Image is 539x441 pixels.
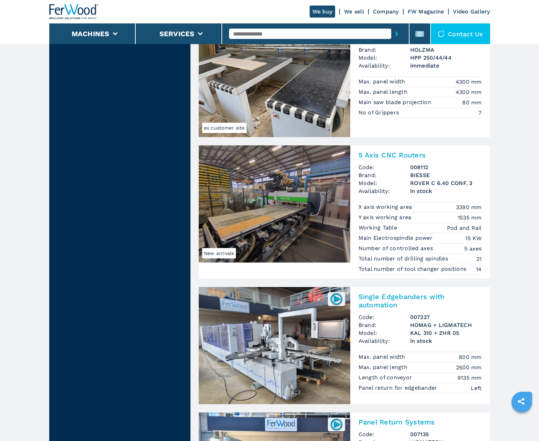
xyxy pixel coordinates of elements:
[458,214,482,222] em: 1535 mm
[344,8,364,15] a: We sell
[359,337,410,345] span: Availability:
[453,8,490,15] a: Video Gallery
[359,321,410,329] span: Brand:
[359,363,410,371] p: Max. panel length
[359,78,407,85] p: Max. panel width
[359,329,410,337] span: Model:
[476,255,482,263] em: 21
[359,214,413,221] p: Y axis working area
[199,287,350,404] img: Single Edgebanders with automation HOMAG + LIGMATECH KAL 310 + ZHR 05
[459,353,482,361] em: 800 mm
[359,203,414,211] p: X axis working area
[391,26,402,42] button: submit-button
[359,293,482,309] h2: Single Edgebanders with automation
[202,123,247,133] span: ex customer site
[199,145,490,279] a: 5 Axis CNC Routers BIESSE ROVER C 6.40 CONF. 3New arrivals5 Axis CNC RoutersCode:008112Brand:BIES...
[199,287,490,404] a: Single Edgebanders with automation HOMAG + LIGMATECH KAL 310 + ZHR 05007227Single Edgebanders wit...
[359,224,399,232] p: Working Table
[359,313,410,321] span: Code:
[359,353,407,361] p: Max. panel width
[330,418,343,431] img: 007135
[359,109,401,116] p: No of Grippers
[359,187,410,195] span: Availability:
[457,374,482,382] em: 9135 mm
[310,6,335,18] a: We buy
[49,4,99,19] img: Ferwood
[359,54,410,62] span: Model:
[72,30,110,38] button: Machines
[199,20,490,137] a: Front-Loading Panel Saws HOLZMA HPP 250/44/44ex customer siteFront-Loading Panel SawsCode:008131B...
[359,234,435,242] p: Main Electrospindle power
[510,410,534,436] iframe: Chat
[456,78,482,86] em: 4300 mm
[359,171,410,179] span: Brand:
[438,30,445,37] img: Contact us
[456,363,482,371] em: 2500 mm
[408,8,444,15] a: FW Magazine
[410,337,482,345] span: in stock
[410,179,482,187] h3: ROVER C 6.40 CONF. 3
[456,203,482,211] em: 3390 mm
[359,374,414,381] p: Length of conveyor
[359,163,410,171] span: Code:
[330,292,343,306] img: 007227
[359,245,435,252] p: Number of controlled axes
[410,54,482,62] h3: HPP 250/44/44
[476,265,482,273] em: 14
[199,145,350,263] img: 5 Axis CNC Routers BIESSE ROVER C 6.40 CONF. 3
[199,20,350,137] img: Front-Loading Panel Saws HOLZMA HPP 250/44/44
[359,265,468,273] p: Total number of tool changer positions
[464,245,482,253] em: 5 axes
[410,171,482,179] h3: BIESSE
[512,393,530,410] a: sharethis
[359,430,410,438] span: Code:
[373,8,399,15] a: Company
[465,234,481,242] em: 15 KW
[159,30,195,38] button: Services
[431,23,490,44] div: Contact us
[410,46,482,54] h3: HOLZMA
[462,99,481,106] em: 80 mm
[478,109,481,117] em: 7
[359,255,450,263] p: Total number of drilling spindles
[202,248,236,258] span: New arrivals
[410,313,482,321] h3: 007227
[410,329,482,337] h3: KAL 310 + ZHR 05
[359,99,433,106] p: Main saw blade projection
[359,88,410,96] p: Max. panel length
[447,224,482,232] em: Pod and Rail
[471,384,482,392] em: Left
[410,62,482,70] span: immediate
[359,62,410,70] span: Availability:
[359,179,410,187] span: Model:
[359,151,482,159] h2: 5 Axis CNC Routers
[410,430,482,438] h3: 007135
[359,418,482,426] h2: Panel Return Systems
[410,187,482,195] span: in stock
[359,384,439,392] p: Panel return for edgebander
[410,321,482,329] h3: HOMAG + LIGMATECH
[456,88,482,96] em: 4300 mm
[359,46,410,54] span: Brand:
[410,163,482,171] h3: 008112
